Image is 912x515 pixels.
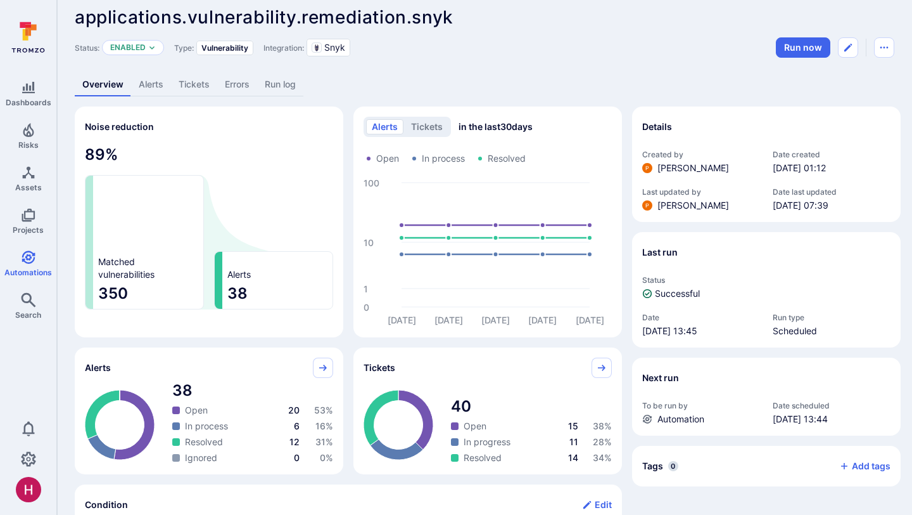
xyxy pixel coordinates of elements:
[576,315,604,325] text: [DATE]
[324,41,345,54] span: Snyk
[459,121,533,133] span: in the last 30 days
[582,495,612,515] button: Edit
[75,348,343,474] div: Alerts pie widget
[98,284,198,304] span: 350
[642,275,890,285] span: Status
[227,284,327,304] span: 38
[829,456,890,476] button: Add tags
[642,187,760,197] span: Last updated by
[657,413,704,426] span: Automation
[593,436,612,447] span: 28 %
[464,420,486,433] span: Open
[294,420,300,431] span: 6
[569,436,578,447] span: 11
[451,396,612,417] span: total
[98,256,155,281] span: Matched vulnerabilities
[364,362,395,374] span: Tickets
[488,152,526,165] span: Resolved
[171,73,217,96] a: Tickets
[366,119,403,134] button: alerts
[642,313,760,322] span: Date
[85,145,333,165] span: 89 %
[593,452,612,463] span: 34 %
[85,121,154,132] span: Noise reduction
[773,187,890,197] span: Date last updated
[85,362,111,374] span: Alerts
[464,436,510,448] span: In progress
[642,246,678,259] h2: Last run
[18,140,39,150] span: Risks
[874,37,894,58] button: Automation menu
[217,73,257,96] a: Errors
[388,315,416,325] text: [DATE]
[13,225,44,235] span: Projects
[632,358,901,436] section: Next run widget
[655,287,700,300] span: Successful
[657,199,729,212] span: [PERSON_NAME]
[15,183,42,192] span: Assets
[773,413,890,426] span: [DATE] 13:44
[773,325,890,337] span: Scheduled
[776,37,830,58] button: Run automation
[16,477,41,502] div: Harshil Parikh
[632,232,901,348] section: Last run widget
[422,152,465,165] span: In process
[314,405,333,415] span: 53 %
[16,477,41,502] img: ACg8ocKzQzwPSwOZT_k9C736TfcBpCStqIZdMR9gXOhJgTaH9y_tsw=s96-c
[364,302,369,313] text: 0
[185,452,217,464] span: Ignored
[838,37,858,58] button: Edit automation
[434,315,463,325] text: [DATE]
[593,420,612,431] span: 38 %
[294,452,300,463] span: 0
[657,162,729,174] span: [PERSON_NAME]
[353,107,622,337] div: Alerts/Tickets trend
[196,41,253,55] div: Vulnerability
[481,315,510,325] text: [DATE]
[668,461,678,471] span: 0
[315,420,333,431] span: 16 %
[131,73,171,96] a: Alerts
[75,73,894,96] div: Automation tabs
[642,325,760,337] span: [DATE] 13:45
[257,73,303,96] a: Run log
[364,284,368,294] text: 1
[773,162,890,174] span: [DATE] 01:12
[376,152,399,165] span: Open
[528,315,557,325] text: [DATE]
[568,420,578,431] span: 15
[110,42,146,53] button: Enabled
[263,43,304,53] span: Integration:
[75,73,131,96] a: Overview
[315,436,333,447] span: 31 %
[364,237,374,248] text: 10
[353,348,622,474] div: Tickets pie widget
[632,446,901,486] div: Collapse tags
[642,200,652,211] img: ACg8ocICMCW9Gtmm-eRbQDunRucU07-w0qv-2qX63v-oG-s=s96-c
[642,150,760,159] span: Created by
[773,401,890,410] span: Date scheduled
[288,405,300,415] span: 20
[773,199,890,212] span: [DATE] 07:39
[148,44,156,51] button: Expand dropdown
[364,178,379,188] text: 100
[75,6,453,28] span: applications.vulnerability.remediation.snyk
[464,452,502,464] span: Resolved
[172,381,333,401] span: total
[568,452,578,463] span: 14
[642,200,652,211] div: Peter Baker
[227,268,251,281] span: Alerts
[174,43,194,53] span: Type:
[405,119,448,134] button: tickets
[85,499,128,511] h2: Condition
[4,268,52,277] span: Automations
[15,310,41,320] span: Search
[642,163,652,173] img: ACg8ocICMCW9Gtmm-eRbQDunRucU07-w0qv-2qX63v-oG-s=s96-c
[642,121,672,133] h2: Details
[75,43,99,53] span: Status:
[642,163,652,173] div: Peter Baker
[320,452,333,463] span: 0 %
[6,98,51,107] span: Dashboards
[642,460,663,473] h2: Tags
